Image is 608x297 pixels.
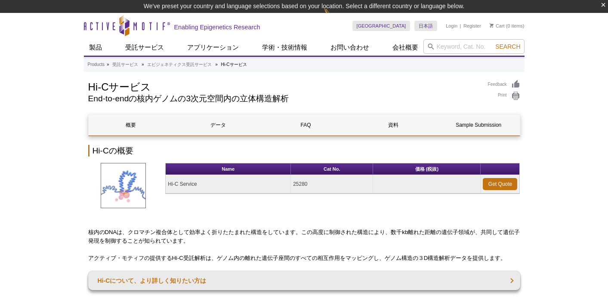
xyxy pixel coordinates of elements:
[142,62,144,67] li: »
[463,23,481,29] a: Register
[166,175,291,194] td: Hi-C Service
[446,23,457,29] a: Login
[423,39,525,54] input: Keyword, Cat. No.
[88,145,520,156] h2: Hi-Cの概要
[88,271,520,290] a: Hi-Cについて、より詳しく知りたい方は
[88,95,479,103] h2: End-to-endの核内ゲノムの3次元空間内の立体構造解析
[488,80,520,89] a: Feedback
[324,6,346,27] img: Change Here
[495,43,520,50] span: Search
[493,43,523,50] button: Search
[373,163,481,175] th: 価格 (税抜)
[166,163,291,175] th: Name
[387,39,423,56] a: 会社概要
[291,163,373,175] th: Cat No.
[414,21,437,31] a: 日本語
[291,175,373,194] td: 25280
[221,62,247,67] li: Hi-Cサービス
[112,61,138,69] a: 受託サービス
[263,115,348,135] a: FAQ
[107,62,109,67] li: »
[352,21,410,31] a: [GEOGRAPHIC_DATA]
[182,39,244,56] a: アプリケーション
[84,39,107,56] a: 製品
[88,254,520,263] p: アクティブ・モティフの提供するHi-C受託解析は、ゲノム内の離れた遺伝子座間のすべての相互作用をマッピングし、ゲノム構造の３D構造解析データを提供します。
[120,39,169,56] a: 受託サービス
[215,62,218,67] li: »
[174,23,260,31] h2: Enabling Epigenetics Research
[101,163,146,208] img: Hi-C Service
[88,61,105,69] a: Products
[147,61,212,69] a: エピジェネティクス受託サービス
[483,178,517,190] a: Get Quote
[176,115,261,135] a: データ
[438,115,519,135] a: Sample Submission
[490,23,505,29] a: Cart
[325,39,374,56] a: お問い合わせ
[490,23,494,28] img: Your Cart
[257,39,312,56] a: 学術・技術情報
[88,228,520,245] p: 核内のDNAは、クロマチン複合体として効率よく折りたたまれた構造をしています。この高度に制御された構造により、数千kb離れた距離の遺伝子領域が、共同して遺伝子発現を制御することが知られています。
[488,91,520,101] a: Print
[89,115,173,135] a: 概要
[460,21,461,31] li: |
[351,115,435,135] a: 資料
[490,21,525,31] li: (0 items)
[88,80,479,93] h1: Hi-Cサービス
